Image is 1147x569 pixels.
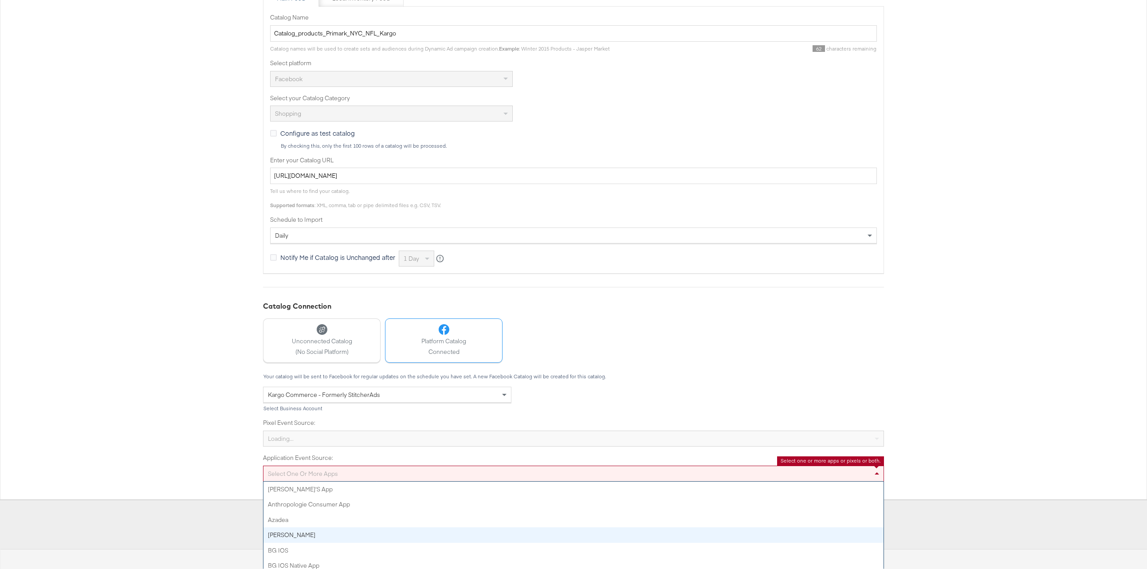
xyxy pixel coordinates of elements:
[275,75,302,83] span: Facebook
[263,543,884,558] div: BG iOS
[421,348,466,356] span: Connected
[263,466,884,481] div: Select one or more apps
[280,129,355,137] span: Configure as test catalog
[280,143,877,149] div: By checking this, only the first 100 rows of a catalog will be processed.
[268,391,380,399] span: Kargo Commerce - Formerly StitcherAds
[292,337,352,345] span: Unconnected Catalog
[270,202,314,208] strong: Supported formats
[263,497,884,512] div: Anthropologie Consumer App
[270,59,877,67] label: Select platform
[270,45,610,52] span: Catalog names will be used to create sets and audiences during Dynamic Ad campaign creation. : Wi...
[270,216,877,224] label: Schedule to Import
[385,318,503,363] button: Platform CatalogConnected
[270,156,877,165] label: Enter your Catalog URL
[292,348,352,356] span: (No Social Platform)
[275,232,288,239] span: daily
[610,45,877,52] div: characters remaining
[263,373,884,380] div: Your catalog will be sent to Facebook for regular updates on the schedule you have set. A new Fac...
[781,457,880,464] li: Select one or more apps or pixels or both.
[263,405,511,412] div: Select Business Account
[263,482,884,497] div: Adam's App
[263,454,884,462] label: Application Event Source:
[263,301,884,311] div: Catalog Connection
[263,419,884,427] label: Pixel Event Source:
[263,431,884,446] div: Loading...
[270,188,441,208] span: Tell us where to find your catalog. : XML, comma, tab or pipe delimited files e.g. CSV, TSV.
[270,94,877,102] label: Select your Catalog Category
[280,253,395,262] span: Notify Me if Catalog is Unchanged after
[270,25,877,42] input: Name your catalog e.g. My Dynamic Product Catalog
[813,45,825,52] span: 62
[499,45,519,52] strong: Example
[275,110,301,118] span: Shopping
[421,337,466,345] span: Platform Catalog
[263,512,884,528] div: Azadea
[404,255,419,263] span: 1 day
[270,13,877,22] label: Catalog Name
[263,527,884,543] div: Belk
[270,168,877,184] input: Enter Catalog URL, e.g. http://www.example.com/products.xml
[263,318,381,363] button: Unconnected Catalog(No Social Platform)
